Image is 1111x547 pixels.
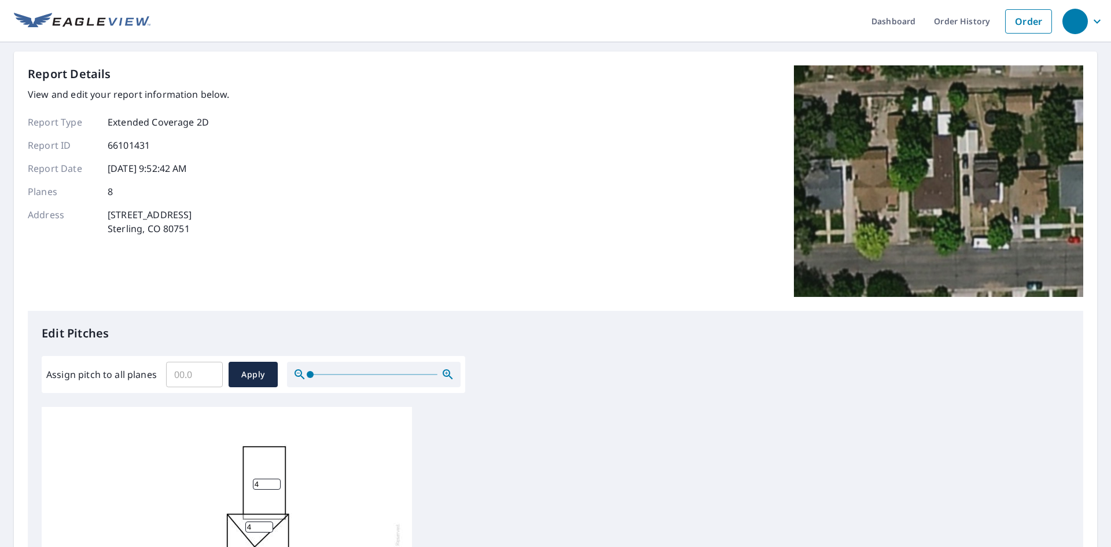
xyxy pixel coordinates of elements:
[28,185,97,199] p: Planes
[108,208,192,236] p: [STREET_ADDRESS] Sterling, CO 80751
[166,358,223,391] input: 00.0
[28,65,111,83] p: Report Details
[108,138,150,152] p: 66101431
[229,362,278,387] button: Apply
[42,325,1069,342] p: Edit Pitches
[28,161,97,175] p: Report Date
[14,13,150,30] img: EV Logo
[46,368,157,381] label: Assign pitch to all planes
[108,115,209,129] p: Extended Coverage 2D
[108,161,187,175] p: [DATE] 9:52:42 AM
[28,87,230,101] p: View and edit your report information below.
[28,115,97,129] p: Report Type
[1005,9,1052,34] a: Order
[28,138,97,152] p: Report ID
[238,368,268,382] span: Apply
[28,208,97,236] p: Address
[794,65,1083,297] img: Top image
[108,185,113,199] p: 8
